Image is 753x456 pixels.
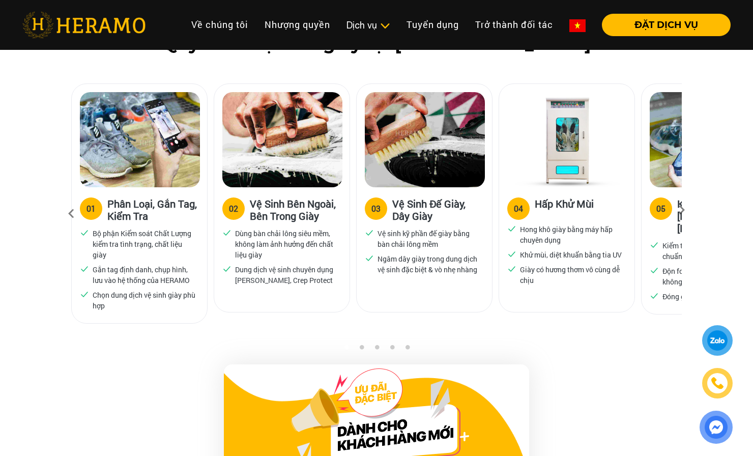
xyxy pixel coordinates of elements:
div: 01 [86,203,96,215]
div: 02 [229,203,238,215]
h3: Hấp Khử Mùi [535,197,594,218]
img: checked.svg [80,228,89,237]
img: checked.svg [365,228,374,237]
p: Ngâm dây giày trong dung dịch vệ sinh đặc biệt & vò nhẹ nhàng [378,253,480,275]
p: Bộ phận Kiểm soát Chất Lượng kiểm tra tình trạng, chất liệu giày [93,228,195,260]
a: Trở thành đối tác [467,14,561,36]
p: Dung dịch vệ sinh chuyên dụng [PERSON_NAME], Crep Protect [235,264,338,286]
img: checked.svg [650,266,659,275]
img: checked.svg [507,264,516,273]
div: 05 [656,203,665,215]
img: vn-flag.png [569,19,586,32]
button: ĐẶT DỊCH VỤ [602,14,731,36]
button: 4 [387,345,397,355]
button: 3 [371,345,382,355]
img: Heramo quy trinh ve sinh de giay day giay [365,92,485,187]
p: Khử mùi, diệt khuẩn bằng tia UV [520,249,622,260]
p: Giày có hương thơm vô cùng dễ chịu [520,264,623,286]
button: 5 [402,345,412,355]
a: Tuyển dụng [398,14,467,36]
img: phone-icon [712,378,723,389]
div: 03 [371,203,381,215]
img: checked.svg [80,264,89,273]
img: Heramo quy trinh ve sinh giay phan loai gan tag kiem tra [80,92,200,187]
h3: Vệ Sinh Bên Ngoài, Bên Trong Giày [250,197,341,222]
p: Vệ sinh kỹ phần đế giày bằng bàn chải lông mềm [378,228,480,249]
img: Heramo quy trinh ve sinh giay ben ngoai ben trong [222,92,342,187]
h2: Quy trình vệ sinh giày tại [GEOGRAPHIC_DATA] [22,34,731,54]
img: heramo-logo.png [22,12,146,38]
button: 1 [341,345,351,355]
img: checked.svg [650,291,659,300]
button: 2 [356,345,366,355]
p: Chọn dung dịch vệ sinh giày phù hợp [93,290,195,311]
p: Gắn tag định danh, chụp hình, lưu vào hệ thống của HERAMO [93,264,195,286]
img: checked.svg [507,224,516,233]
h3: Vệ Sinh Đế Giày, Dây Giày [392,197,484,222]
img: checked.svg [222,228,231,237]
p: Dùng bàn chải lông siêu mềm, không làm ảnh hưởng đến chất liệu giày [235,228,338,260]
a: Nhượng quyền [256,14,338,36]
img: checked.svg [650,240,659,249]
a: Về chúng tôi [183,14,256,36]
h3: Phân Loại, Gắn Tag, Kiểm Tra [107,197,199,222]
img: checked.svg [80,290,89,299]
a: ĐẶT DỊCH VỤ [594,20,731,30]
img: Heramo quy trinh ve sinh hap khu mui giay bang may hap uv [507,92,627,187]
img: subToggleIcon [380,21,390,31]
div: Dịch vụ [346,18,390,32]
img: checked.svg [365,253,374,263]
a: phone-icon [704,369,731,397]
img: checked.svg [222,264,231,273]
img: checked.svg [507,249,516,259]
div: 04 [514,203,523,215]
p: Hong khô giày bằng máy hấp chuyên dụng [520,224,623,245]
